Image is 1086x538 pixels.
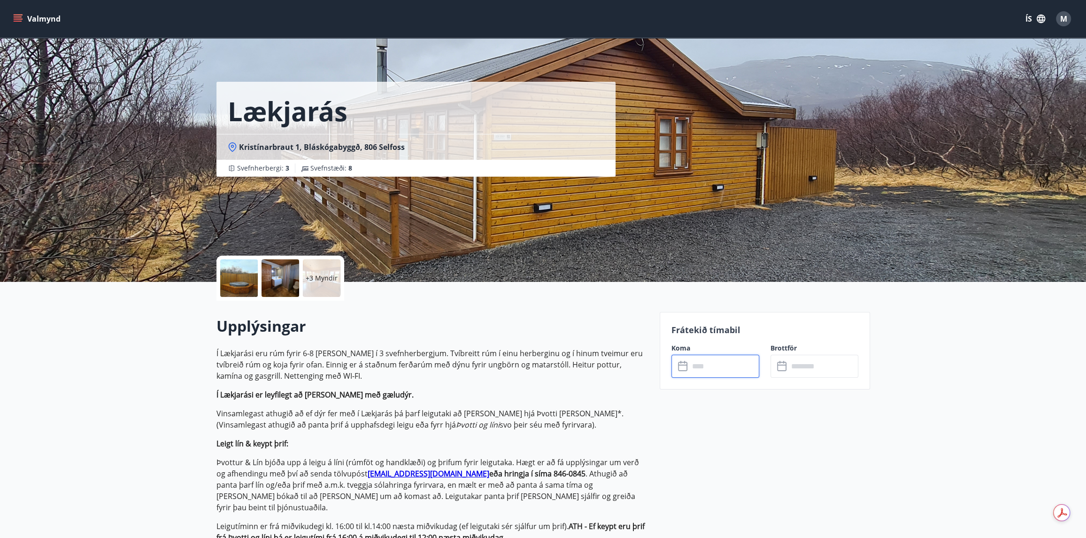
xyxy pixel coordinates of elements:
[306,273,338,283] p: +3 Myndir
[310,164,352,173] span: Svefnstæði :
[216,438,288,449] strong: Leigt lín & keypt þrif:
[216,457,648,513] p: Þvottur & Lín bjóða upp á leigu á líni (rúmföt og handklæði) og þrifum fyrir leigutaka. Hægt er a...
[1060,14,1067,24] span: M
[489,468,585,479] strong: eða hringja í síma 846-0845
[671,343,759,353] label: Koma
[348,164,352,172] span: 8
[237,164,289,173] span: Svefnherbergi :
[456,420,500,430] em: Þvotti og líni
[239,142,405,152] span: Kristínarbraut 1, Bláskógabyggð, 806 Selfoss
[216,348,648,382] p: Í Lækjarási eru rúm fyrir 6-8 [PERSON_NAME] í 3 svefnherbergjum. Tvíbreitt rúm í einu herberginu ...
[1052,8,1075,30] button: M
[285,164,289,172] span: 3
[216,390,414,400] strong: Í Lækjarási er leyfilegt að [PERSON_NAME] með gæludýr.
[1020,10,1050,27] button: ÍS
[770,343,858,353] label: Brottför
[216,316,648,336] h2: Upplýsingar
[216,408,648,430] p: Vinsamlegast athugið að ef dýr fer með í Lækjarás þá þarf leigutaki að [PERSON_NAME] hjá Þvotti [...
[11,10,64,27] button: menu
[228,93,347,129] h1: Lækjarás
[671,324,858,336] p: Frátekið tímabil
[368,468,489,479] a: [EMAIL_ADDRESS][DOMAIN_NAME]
